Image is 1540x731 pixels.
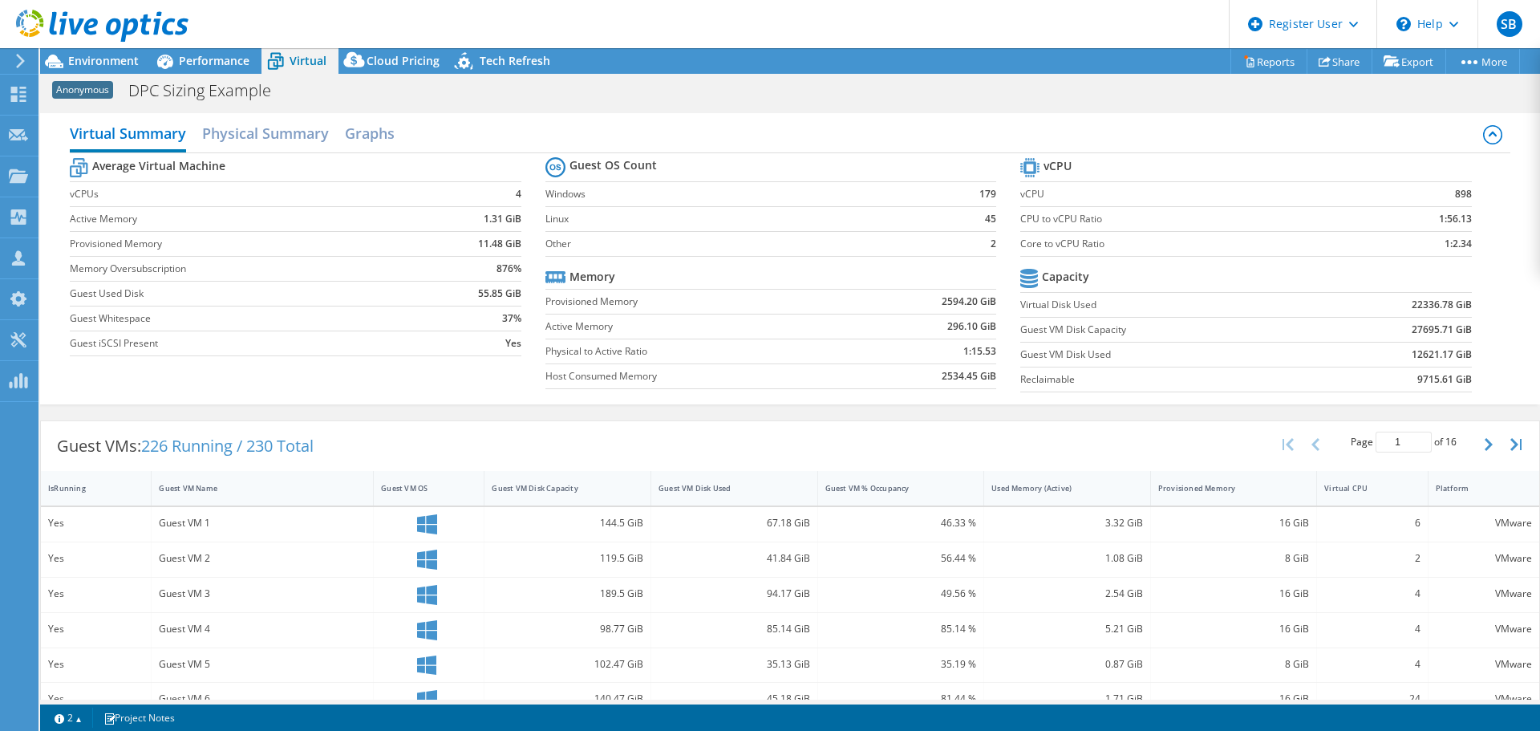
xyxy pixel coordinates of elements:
[1020,211,1353,227] label: CPU to vCPU Ratio
[290,53,326,68] span: Virtual
[991,585,1143,603] div: 2.54 GiB
[367,53,440,68] span: Cloud Pricing
[1158,483,1291,493] div: Provisioned Memory
[70,261,423,277] label: Memory Oversubscription
[1044,158,1072,174] b: vCPU
[48,656,144,673] div: Yes
[70,335,423,351] label: Guest iSCSI Present
[942,294,996,310] b: 2594.20 GiB
[70,186,423,202] label: vCPUs
[659,550,810,567] div: 41.84 GiB
[43,708,93,728] a: 2
[825,514,977,532] div: 46.33 %
[48,483,124,493] div: IsRunning
[1230,49,1307,74] a: Reports
[70,211,423,227] label: Active Memory
[70,117,186,152] h2: Virtual Summary
[159,690,366,708] div: Guest VM 6
[942,368,996,384] b: 2534.45 GiB
[492,514,643,532] div: 144.5 GiB
[1436,585,1532,603] div: VMware
[496,261,521,277] b: 876%
[41,421,330,471] div: Guest VMs:
[659,483,791,493] div: Guest VM Disk Used
[991,514,1143,532] div: 3.32 GiB
[947,319,996,335] b: 296.10 GiB
[492,620,643,638] div: 98.77 GiB
[70,311,423,327] label: Guest Whitespace
[121,82,296,99] h1: DPC Sizing Example
[70,236,423,252] label: Provisioned Memory
[1158,550,1310,567] div: 8 GiB
[1020,322,1315,338] label: Guest VM Disk Capacity
[991,656,1143,673] div: 0.87 GiB
[492,690,643,708] div: 140.47 GiB
[659,620,810,638] div: 85.14 GiB
[492,483,624,493] div: Guest VM Disk Capacity
[659,690,810,708] div: 45.18 GiB
[1396,17,1411,31] svg: \n
[1324,585,1420,603] div: 4
[1497,11,1522,37] span: SB
[202,117,329,149] h2: Physical Summary
[159,550,366,567] div: Guest VM 2
[1020,372,1315,388] label: Reclaimable
[141,435,314,457] span: 226 Running / 230 Total
[1042,269,1089,285] b: Capacity
[1436,656,1532,673] div: VMware
[1445,49,1520,74] a: More
[1412,322,1472,338] b: 27695.71 GiB
[1412,297,1472,313] b: 22336.78 GiB
[1436,550,1532,567] div: VMware
[825,550,977,567] div: 56.44 %
[991,483,1124,493] div: Used Memory (Active)
[1439,211,1472,227] b: 1:56.13
[480,53,550,68] span: Tech Refresh
[1020,186,1353,202] label: vCPU
[159,656,366,673] div: Guest VM 5
[985,211,996,227] b: 45
[545,368,855,384] label: Host Consumed Memory
[659,514,810,532] div: 67.18 GiB
[159,585,366,603] div: Guest VM 3
[381,483,457,493] div: Guest VM OS
[1417,372,1472,388] b: 9715.61 GiB
[825,656,977,673] div: 35.19 %
[159,483,346,493] div: Guest VM Name
[1324,514,1420,532] div: 6
[1436,620,1532,638] div: VMware
[1307,49,1372,74] a: Share
[1324,483,1400,493] div: Virtual CPU
[70,286,423,302] label: Guest Used Disk
[991,620,1143,638] div: 5.21 GiB
[1376,432,1432,453] input: jump to page
[516,186,521,202] b: 4
[991,690,1143,708] div: 1.71 GiB
[545,211,938,227] label: Linux
[1436,483,1513,493] div: Platform
[545,236,938,252] label: Other
[502,311,521,327] b: 37%
[505,335,521,351] b: Yes
[159,620,366,638] div: Guest VM 4
[48,690,144,708] div: Yes
[825,690,977,708] div: 81.44 %
[1455,186,1472,202] b: 898
[545,294,855,310] label: Provisioned Memory
[979,186,996,202] b: 179
[1158,514,1310,532] div: 16 GiB
[1324,550,1420,567] div: 2
[1351,432,1457,453] span: Page of
[1436,690,1532,708] div: VMware
[825,620,977,638] div: 85.14 %
[1020,297,1315,313] label: Virtual Disk Used
[179,53,249,68] span: Performance
[825,483,958,493] div: Guest VM % Occupancy
[1324,690,1420,708] div: 24
[48,585,144,603] div: Yes
[545,319,855,335] label: Active Memory
[1158,690,1310,708] div: 16 GiB
[545,343,855,359] label: Physical to Active Ratio
[52,81,113,99] span: Anonymous
[92,708,186,728] a: Project Notes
